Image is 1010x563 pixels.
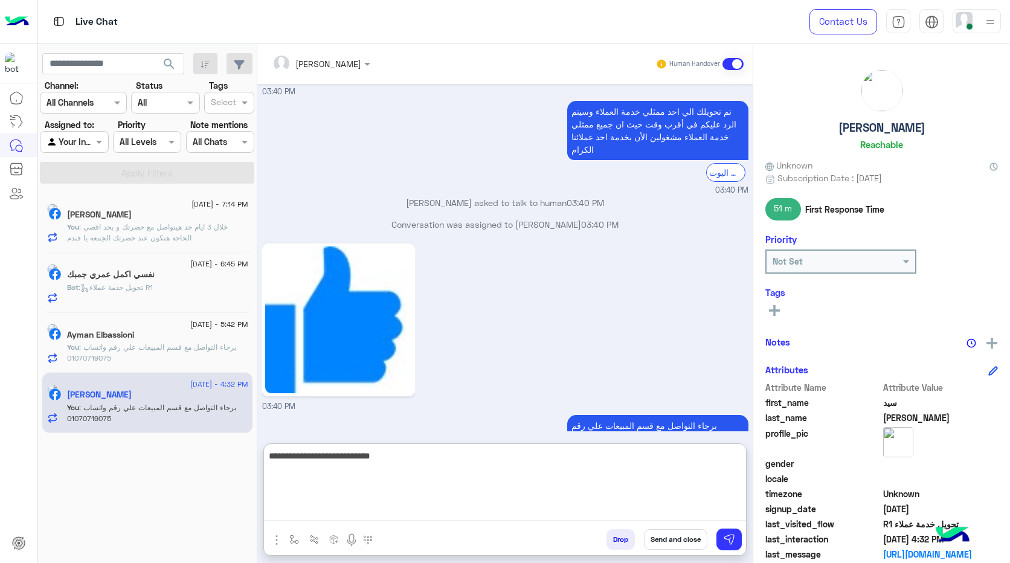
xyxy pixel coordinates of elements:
[669,59,720,69] small: Human Handover
[47,264,58,275] img: picture
[118,118,146,131] label: Priority
[567,101,748,160] p: 8/9/2025, 3:40 PM
[765,457,881,470] span: gender
[838,121,925,135] h5: [PERSON_NAME]
[765,411,881,424] span: last_name
[5,53,27,74] img: 322208621163248
[209,79,228,92] label: Tags
[67,343,236,362] span: برجاء التواصل مع قسم المبيعات علي رقم واتساب 01070719075
[324,529,344,549] button: create order
[883,472,999,485] span: null
[765,518,881,530] span: last_visited_flow
[262,196,748,209] p: [PERSON_NAME] asked to talk to human
[777,172,882,184] span: Subscription Date : [DATE]
[49,388,61,401] img: Facebook
[892,15,905,29] img: tab
[262,402,295,411] span: 03:40 PM
[715,185,748,196] span: 03:40 PM
[67,269,155,280] h5: نفسي اكمل عمري جمبك
[309,535,319,544] img: Trigger scenario
[155,53,184,79] button: search
[79,283,153,292] span: : تحويل خدمة عملاء R1
[67,222,79,231] span: You
[883,457,999,470] span: null
[883,548,999,561] a: [URL][DOMAIN_NAME]
[49,328,61,340] img: Facebook
[765,234,797,245] h6: Priority
[67,210,132,220] h5: Moataz Mohammed
[883,396,999,409] span: سيد
[765,364,808,375] h6: Attributes
[190,379,248,390] span: [DATE] - 4:32 PM
[765,487,881,500] span: timezone
[265,246,412,393] img: 851587_369239346556147_162929011_n.png
[190,319,248,330] span: [DATE] - 5:42 PM
[45,118,94,131] label: Assigned to:
[931,515,974,557] img: hulul-logo.png
[956,12,973,29] img: userImage
[765,427,881,455] span: profile_pic
[967,338,976,348] img: notes
[190,118,248,131] label: Note mentions
[861,70,902,111] img: picture
[986,338,997,349] img: add
[883,518,999,530] span: تحويل خدمة عملاء R1
[363,535,373,545] img: make a call
[765,159,812,172] span: Unknown
[706,163,745,182] div: الرجوع الى البوت
[190,259,248,269] span: [DATE] - 6:45 PM
[765,381,881,394] span: Attribute Name
[644,529,707,550] button: Send and close
[567,415,748,449] p: 8/9/2025, 4:32 PM
[67,343,79,352] span: You
[136,79,162,92] label: Status
[47,324,58,335] img: picture
[51,14,66,29] img: tab
[344,533,359,547] img: send voice note
[983,14,998,30] img: profile
[191,199,248,210] span: [DATE] - 7:14 PM
[304,529,324,549] button: Trigger scenario
[67,403,79,412] span: You
[805,203,884,216] span: First Response Time
[860,139,903,150] h6: Reachable
[162,57,176,71] span: search
[49,268,61,280] img: Facebook
[262,218,748,231] p: Conversation was assigned to [PERSON_NAME]
[883,381,999,394] span: Attribute Value
[883,427,913,457] img: picture
[329,535,339,544] img: create order
[765,548,881,561] span: last_message
[67,390,132,400] h5: سيد محمد
[765,396,881,409] span: first_name
[925,15,939,29] img: tab
[67,330,134,340] h5: Ayman Elbassioni
[5,9,29,34] img: Logo
[47,204,58,214] img: picture
[76,14,118,30] p: Live Chat
[209,95,236,111] div: Select
[765,336,790,347] h6: Notes
[883,533,999,545] span: 2025-09-08T13:32:15.276Z
[67,403,236,423] span: برجاء التواصل مع قسم المبيعات علي رقم واتساب 01070719075
[581,219,619,230] span: 03:40 PM
[49,208,61,220] img: Facebook
[765,198,801,220] span: 51 m
[67,222,228,242] span: خلال 3 ايام حد هيتواصل مع حضرتك و بحد اقصي الحاجة هتكون عند حضرتك الجمعه يا فندم
[285,529,304,549] button: select flow
[765,287,998,298] h6: Tags
[45,79,79,92] label: Channel:
[765,472,881,485] span: locale
[723,533,735,545] img: send message
[40,162,254,184] button: Apply Filters
[606,529,635,550] button: Drop
[883,503,999,515] span: 2025-07-12T08:08:43.326Z
[886,9,910,34] a: tab
[67,283,79,292] span: Bot
[883,487,999,500] span: Unknown
[765,533,881,545] span: last_interaction
[47,384,58,395] img: picture
[567,198,604,208] span: 03:40 PM
[289,535,299,544] img: select flow
[765,503,881,515] span: signup_date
